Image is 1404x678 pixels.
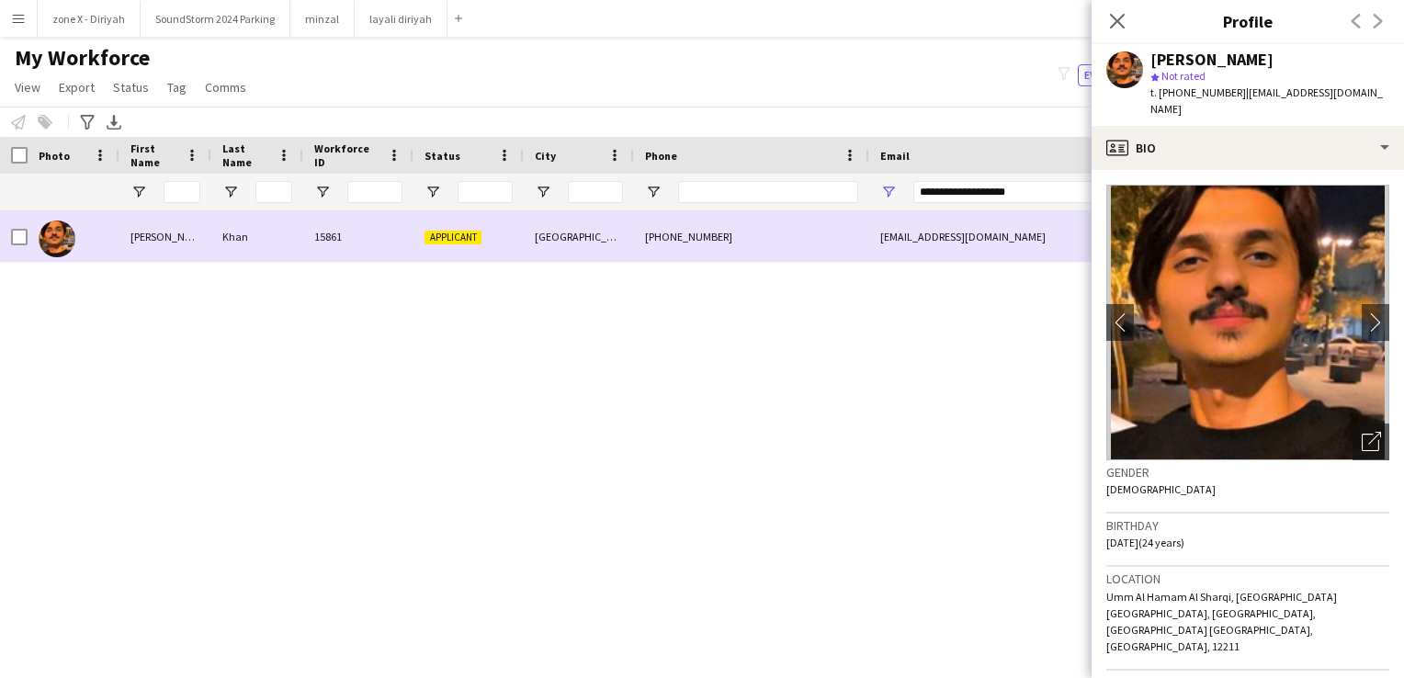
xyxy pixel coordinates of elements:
h3: Gender [1106,464,1389,480]
span: [DEMOGRAPHIC_DATA] [1106,482,1216,496]
div: Bio [1092,126,1404,170]
input: Phone Filter Input [678,181,858,203]
div: Open photos pop-in [1353,424,1389,460]
div: Khan [211,211,303,262]
button: Open Filter Menu [314,184,331,200]
button: Open Filter Menu [880,184,897,200]
span: View [15,79,40,96]
span: Photo [39,149,70,163]
img: Zeeshan Khan [39,220,75,257]
span: City [535,149,556,163]
a: Status [106,75,156,99]
button: Open Filter Menu [130,184,147,200]
input: Last Name Filter Input [255,181,292,203]
span: Umm Al Hamam Al Sharqi, [GEOGRAPHIC_DATA] [GEOGRAPHIC_DATA], [GEOGRAPHIC_DATA], [GEOGRAPHIC_DATA]... [1106,590,1337,654]
input: Workforce ID Filter Input [347,181,402,203]
button: Everyone6,185 [1078,64,1170,86]
button: Open Filter Menu [535,184,551,200]
button: layali diriyah [355,1,447,37]
span: Status [425,149,460,163]
span: [DATE] (24 years) [1106,536,1184,549]
span: Export [59,79,95,96]
button: Open Filter Menu [222,184,239,200]
div: [PERSON_NAME] [119,211,211,262]
span: | [EMAIL_ADDRESS][DOMAIN_NAME] [1150,85,1383,116]
button: Open Filter Menu [645,184,662,200]
span: Comms [205,79,246,96]
app-action-btn: Advanced filters [76,111,98,133]
span: Tag [167,79,187,96]
div: 15861 [303,211,413,262]
input: Status Filter Input [458,181,513,203]
span: Not rated [1161,69,1206,83]
button: minzal [290,1,355,37]
span: Last Name [222,141,270,169]
span: Status [113,79,149,96]
input: City Filter Input [568,181,623,203]
input: First Name Filter Input [164,181,200,203]
span: My Workforce [15,44,150,72]
h3: Location [1106,571,1389,587]
span: Email [880,149,910,163]
div: [GEOGRAPHIC_DATA] [524,211,634,262]
span: First Name [130,141,178,169]
a: Comms [198,75,254,99]
div: [PERSON_NAME] [1150,51,1274,68]
span: Phone [645,149,677,163]
div: [PHONE_NUMBER] [634,211,869,262]
span: t. [PHONE_NUMBER] [1150,85,1246,99]
a: View [7,75,48,99]
a: Export [51,75,102,99]
span: Workforce ID [314,141,380,169]
a: Tag [160,75,194,99]
div: [EMAIL_ADDRESS][DOMAIN_NAME] [869,211,1237,262]
h3: Profile [1092,9,1404,33]
span: Applicant [425,231,481,244]
img: Crew avatar or photo [1106,185,1389,460]
app-action-btn: Export XLSX [103,111,125,133]
input: Email Filter Input [913,181,1226,203]
button: zone X - Diriyah [38,1,141,37]
h3: Birthday [1106,517,1389,534]
button: SoundStorm 2024 Parking [141,1,290,37]
button: Open Filter Menu [425,184,441,200]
